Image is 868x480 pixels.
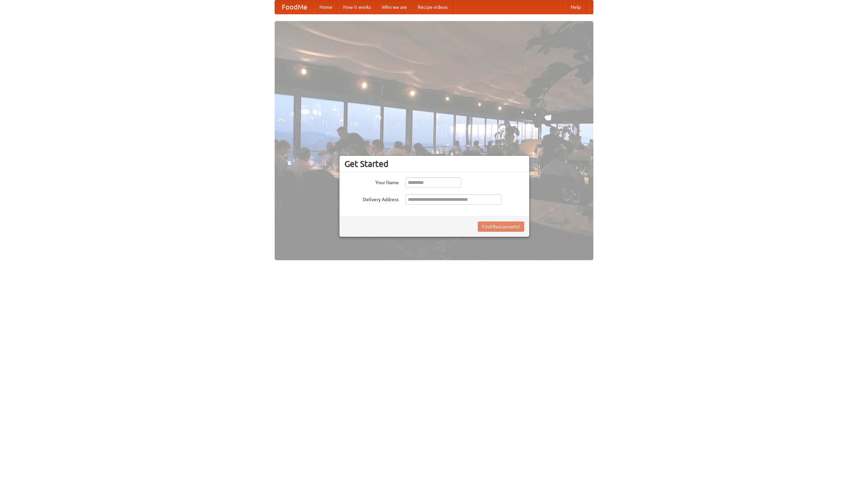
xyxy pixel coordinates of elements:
a: FoodMe [275,0,314,14]
a: How it works [338,0,376,14]
a: Home [314,0,338,14]
label: Your Name [344,177,399,186]
a: Who we are [376,0,412,14]
label: Delivery Address [344,194,399,203]
h3: Get Started [344,159,524,169]
button: Find Restaurants! [478,222,524,232]
a: Help [565,0,586,14]
a: Recipe videos [412,0,453,14]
